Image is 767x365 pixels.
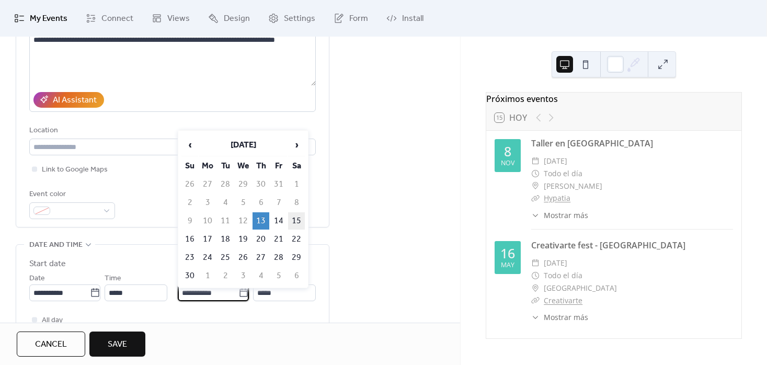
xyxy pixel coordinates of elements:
[217,157,234,175] th: Tu
[253,194,269,211] td: 6
[500,247,515,260] div: 16
[35,338,67,351] span: Cancel
[326,4,376,32] a: Form
[217,231,234,248] td: 18
[199,231,216,248] td: 17
[486,93,741,105] div: Próximos eventos
[531,269,540,282] div: ​
[544,257,567,269] span: [DATE]
[531,167,540,180] div: ​
[235,212,251,230] td: 12
[181,267,198,284] td: 30
[199,267,216,284] td: 1
[144,4,198,32] a: Views
[199,176,216,193] td: 27
[531,210,588,221] button: ​Mostrar más
[42,164,108,176] span: Link to Google Maps
[288,212,305,230] td: 15
[270,267,287,284] td: 5
[29,272,45,285] span: Date
[199,212,216,230] td: 10
[288,194,305,211] td: 8
[33,92,104,108] button: AI Assistant
[167,13,190,25] span: Views
[101,13,133,25] span: Connect
[217,249,234,266] td: 25
[6,4,75,32] a: My Events
[217,212,234,230] td: 11
[270,157,287,175] th: Fr
[289,134,304,155] span: ›
[199,249,216,266] td: 24
[288,157,305,175] th: Sa
[235,231,251,248] td: 19
[181,194,198,211] td: 2
[402,13,423,25] span: Install
[235,267,251,284] td: 3
[531,282,540,294] div: ​
[181,176,198,193] td: 26
[105,272,121,285] span: Time
[89,332,145,357] button: Save
[531,180,540,192] div: ​
[217,267,234,284] td: 2
[29,124,314,137] div: Location
[235,157,251,175] th: We
[78,4,141,32] a: Connect
[288,176,305,193] td: 1
[29,239,83,252] span: Date and time
[531,210,540,221] div: ​
[270,212,287,230] td: 14
[349,13,368,25] span: Form
[544,295,582,305] a: Creativarte
[42,314,63,327] span: All day
[260,4,323,32] a: Settings
[270,249,287,266] td: 28
[181,157,198,175] th: Su
[224,13,250,25] span: Design
[253,249,269,266] td: 27
[531,239,685,251] a: Creativarte fest - [GEOGRAPHIC_DATA]
[270,194,287,211] td: 7
[29,188,113,201] div: Event color
[544,167,582,180] span: Todo el día
[182,134,198,155] span: ‹
[544,312,588,323] span: Mostrar más
[544,155,567,167] span: [DATE]
[544,269,582,282] span: Todo el día
[544,193,570,203] a: Hypatia
[199,194,216,211] td: 3
[501,262,514,269] div: may
[270,176,287,193] td: 31
[288,267,305,284] td: 6
[379,4,431,32] a: Install
[181,231,198,248] td: 16
[17,332,85,357] a: Cancel
[531,312,588,323] button: ​Mostrar más
[53,94,97,107] div: AI Assistant
[235,176,251,193] td: 29
[30,13,67,25] span: My Events
[181,249,198,266] td: 23
[108,338,127,351] span: Save
[253,157,269,175] th: Th
[531,138,653,149] a: Taller en [GEOGRAPHIC_DATA]
[253,231,269,248] td: 20
[29,258,66,270] div: Start date
[199,157,216,175] th: Mo
[217,194,234,211] td: 4
[235,249,251,266] td: 26
[531,155,540,167] div: ​
[544,282,617,294] span: [GEOGRAPHIC_DATA]
[544,180,602,192] span: [PERSON_NAME]
[504,145,511,158] div: 8
[200,4,258,32] a: Design
[501,160,514,167] div: nov
[531,312,540,323] div: ​
[253,212,269,230] td: 13
[199,134,287,156] th: [DATE]
[181,212,198,230] td: 9
[531,294,540,307] div: ​
[531,257,540,269] div: ​
[544,210,588,221] span: Mostrar más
